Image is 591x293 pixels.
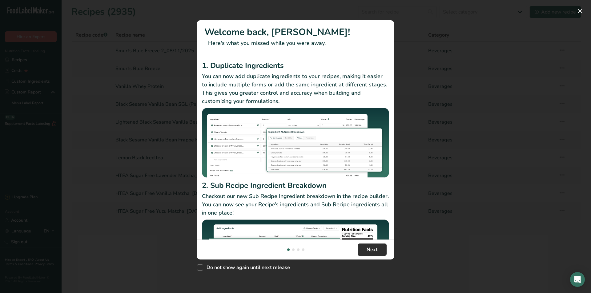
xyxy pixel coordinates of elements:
[358,244,387,256] button: Next
[202,192,389,217] p: Checkout our new Sub Recipe Ingredient breakdown in the recipe builder. You can now see your Reci...
[202,108,389,178] img: Duplicate Ingredients
[202,72,389,105] p: You can now add duplicate ingredients to your recipes, making it easier to include multiple forms...
[204,25,387,39] h1: Welcome back, [PERSON_NAME]!
[202,60,389,71] h2: 1. Duplicate Ingredients
[203,264,290,271] span: Do not show again until next release
[570,272,585,287] div: Open Intercom Messenger
[367,246,378,253] span: Next
[204,39,387,47] p: Here's what you missed while you were away.
[202,180,389,191] h2: 2. Sub Recipe Ingredient Breakdown
[202,220,389,289] img: Sub Recipe Ingredient Breakdown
